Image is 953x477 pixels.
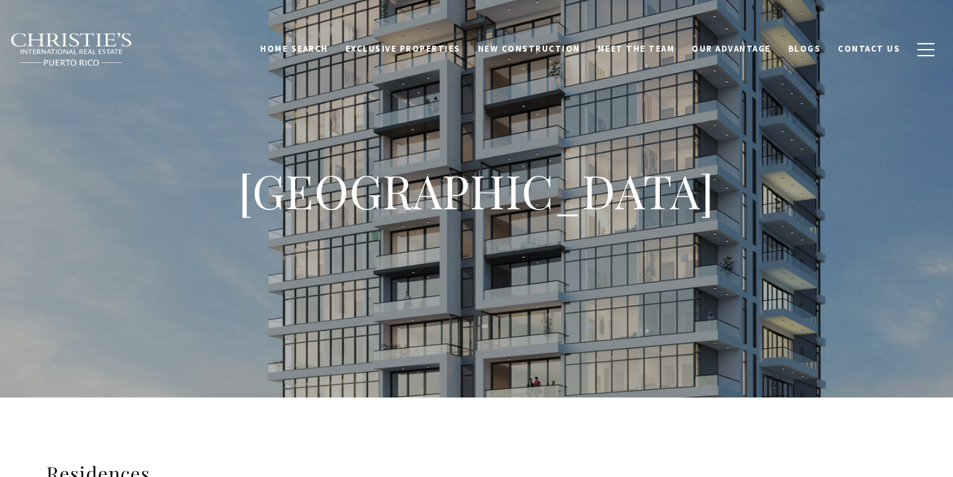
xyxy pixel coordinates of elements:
img: Christie's International Real Estate black text logo [10,32,133,67]
a: Meet the Team [589,36,684,62]
a: Blogs [780,36,830,62]
h1: [GEOGRAPHIC_DATA] [212,162,741,220]
a: Exclusive Properties [337,36,469,62]
span: Exclusive Properties [345,43,461,54]
a: Our Advantage [683,36,780,62]
a: New Construction [469,36,589,62]
span: Our Advantage [692,43,771,54]
span: New Construction [478,43,580,54]
span: Blogs [788,43,821,54]
a: Home Search [251,36,337,62]
span: Contact Us [838,43,900,54]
